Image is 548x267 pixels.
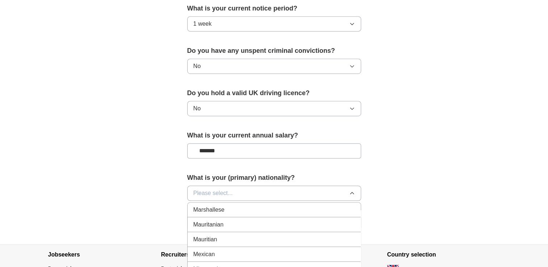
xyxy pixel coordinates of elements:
span: Mauritanian [193,220,224,229]
span: No [193,62,201,71]
span: Marshallese [193,205,225,214]
span: No [193,104,201,113]
label: What is your current annual salary? [187,131,361,140]
button: No [187,101,361,116]
button: No [187,59,361,74]
span: Mexican [193,250,215,258]
h4: Country selection [387,245,500,265]
span: 1 week [193,20,212,28]
button: 1 week [187,16,361,31]
button: Please select... [187,186,361,201]
span: Mauritian [193,235,217,243]
label: Do you hold a valid UK driving licence? [187,88,361,98]
label: Do you have any unspent criminal convictions? [187,46,361,56]
span: Please select... [193,189,233,198]
label: What is your current notice period? [187,4,361,13]
label: What is your (primary) nationality? [187,173,361,183]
